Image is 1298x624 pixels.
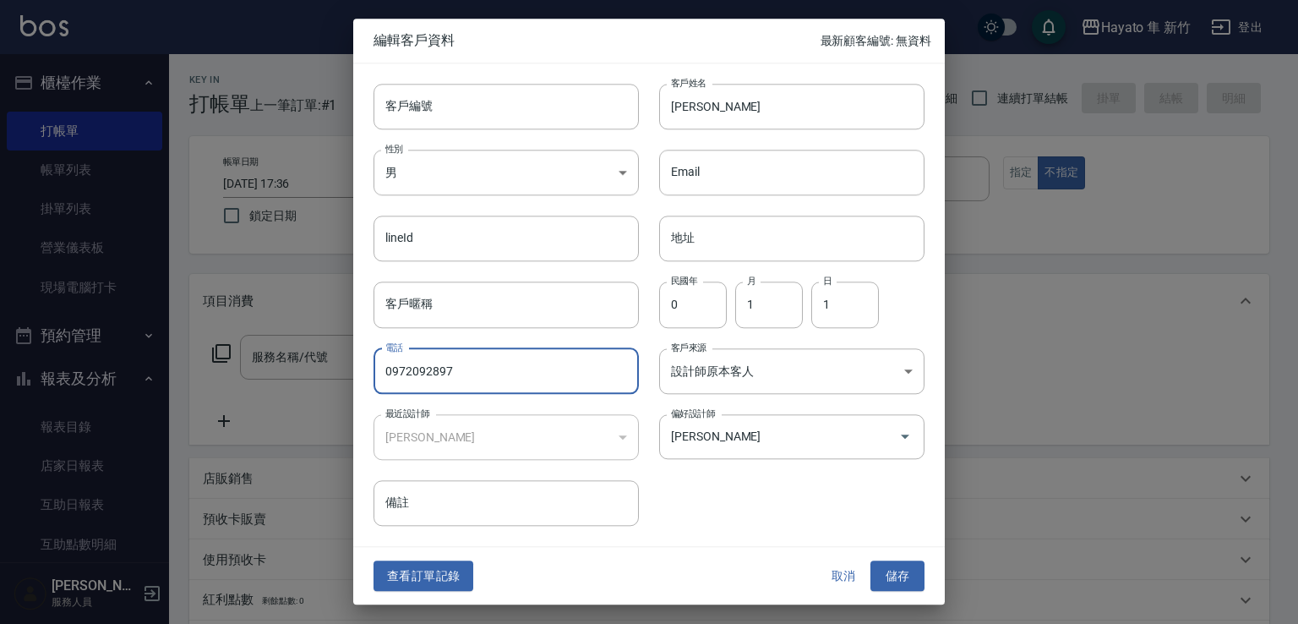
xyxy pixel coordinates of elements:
button: 查看訂單記錄 [374,561,473,592]
div: [PERSON_NAME] [374,414,639,460]
p: 最新顧客編號: 無資料 [821,32,931,50]
button: 取消 [816,561,870,592]
label: 日 [823,275,832,287]
label: 性別 [385,142,403,155]
span: 編輯客戶資料 [374,32,821,49]
label: 客戶來源 [671,341,706,353]
div: 男 [374,150,639,195]
label: 客戶姓名 [671,76,706,89]
label: 最近設計師 [385,407,429,419]
label: 月 [747,275,755,287]
label: 偏好設計師 [671,407,715,419]
button: 儲存 [870,561,924,592]
div: 設計師原本客人 [659,348,924,394]
label: 民國年 [671,275,697,287]
label: 電話 [385,341,403,353]
button: Open [892,424,919,451]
